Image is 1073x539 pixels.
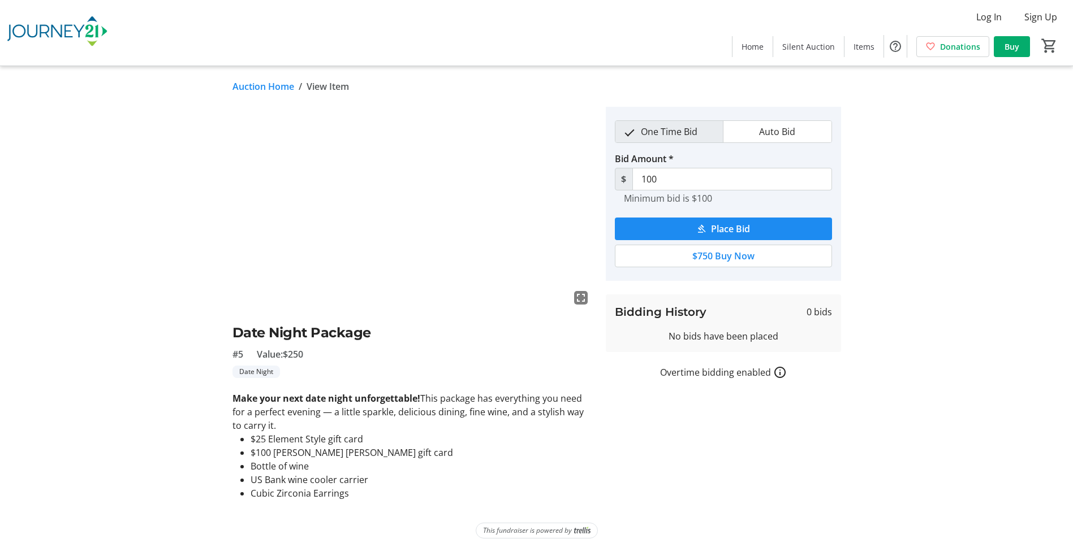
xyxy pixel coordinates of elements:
[232,323,592,343] h2: Date Night Package
[634,121,704,142] span: One Time Bid
[752,121,802,142] span: Auto Bid
[807,305,832,319] span: 0 bids
[483,525,572,536] span: This fundraiser is powered by
[615,168,633,190] span: $
[615,152,674,166] label: Bid Amount *
[299,80,302,93] span: /
[976,10,1002,24] span: Log In
[994,36,1030,57] a: Buy
[1015,8,1066,26] button: Sign Up
[940,41,980,53] span: Donations
[251,446,592,459] li: $100 [PERSON_NAME] [PERSON_NAME] gift card
[615,329,832,343] div: No bids have been placed
[232,366,280,378] tr-label-badge: Date Night
[232,80,294,93] a: Auction Home
[854,41,874,53] span: Items
[251,486,592,500] li: Cubic Zirconia Earrings
[615,218,832,240] button: Place Bid
[624,193,712,204] tr-hint: Minimum bid is $100
[1024,10,1057,24] span: Sign Up
[606,366,841,379] div: Overtime bidding enabled
[574,291,588,305] mat-icon: fullscreen
[232,347,243,361] span: #5
[257,347,303,361] span: Value: $250
[844,36,884,57] a: Items
[967,8,1011,26] button: Log In
[1005,41,1019,53] span: Buy
[884,35,907,58] button: Help
[307,80,349,93] span: View Item
[615,303,706,320] h3: Bidding History
[232,107,592,309] img: Image
[782,41,835,53] span: Silent Auction
[742,41,764,53] span: Home
[773,366,787,379] a: How overtime bidding works for silent auctions
[692,249,755,263] span: $750 Buy Now
[251,473,592,486] li: US Bank wine cooler carrier
[574,527,591,534] img: Trellis Logo
[251,459,592,473] li: Bottle of wine
[615,245,832,267] button: $750 Buy Now
[232,392,420,405] strong: Make your next date night unforgettable!
[732,36,773,57] a: Home
[232,392,592,432] p: This package has everything you need for a perfect evening — a little sparkle, delicious dining, ...
[7,5,107,61] img: Journey21's Logo
[773,36,844,57] a: Silent Auction
[711,222,750,236] span: Place Bid
[251,432,592,446] li: $25 Element Style gift card
[1039,36,1059,56] button: Cart
[916,36,989,57] a: Donations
